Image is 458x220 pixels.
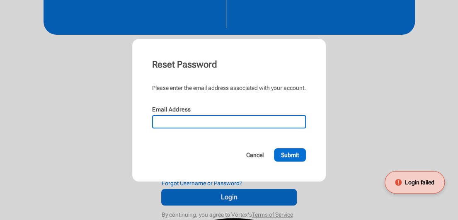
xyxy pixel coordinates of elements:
[274,148,306,162] button: Submit
[152,59,306,70] div: Reset Password
[246,151,264,159] span: Cancel
[239,148,271,162] button: Cancel
[152,84,306,92] div: Please enter the email address associated with your account.
[152,106,191,113] label: Email Address
[281,151,299,159] span: Submit
[405,178,434,186] span: Login failed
